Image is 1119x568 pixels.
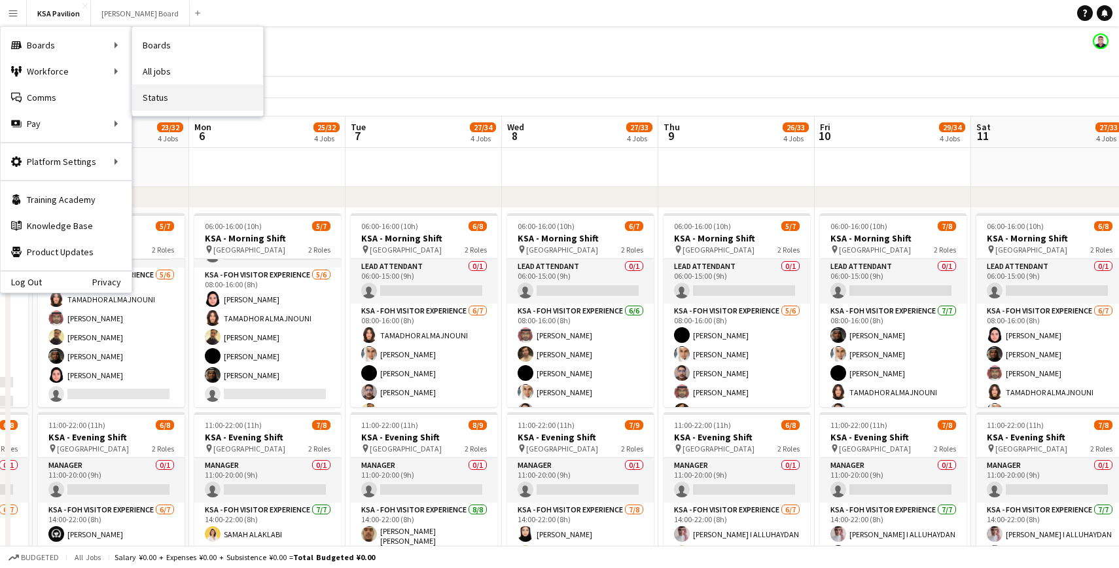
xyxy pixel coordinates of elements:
[777,245,800,255] span: 2 Roles
[934,245,956,255] span: 2 Roles
[465,444,487,453] span: 2 Roles
[621,444,643,453] span: 2 Roles
[92,277,132,287] a: Privacy
[152,444,174,453] span: 2 Roles
[194,431,341,443] h3: KSA - Evening Shift
[1,277,42,287] a: Log Out
[939,122,965,132] span: 29/34
[781,221,800,231] span: 5/7
[783,133,808,143] div: 4 Jobs
[1,32,132,58] div: Boards
[664,232,810,244] h3: KSA - Morning Shift
[470,122,496,132] span: 27/34
[314,133,339,143] div: 4 Jobs
[157,122,183,132] span: 23/32
[507,458,654,503] app-card-role: Manager0/111:00-20:00 (9h)
[349,128,366,143] span: 7
[1090,245,1112,255] span: 2 Roles
[820,121,830,133] span: Fri
[1,239,132,265] a: Product Updates
[507,232,654,244] h3: KSA - Morning Shift
[38,458,185,503] app-card-role: Manager0/111:00-20:00 (9h)
[132,84,263,111] a: Status
[830,420,887,430] span: 11:00-22:00 (11h)
[91,1,190,26] button: [PERSON_NAME] Board
[469,420,487,430] span: 8/9
[72,552,103,562] span: All jobs
[465,245,487,255] span: 2 Roles
[507,213,654,407] div: 06:00-16:00 (10h)6/7KSA - Morning Shift [GEOGRAPHIC_DATA]2 RolesLEAD ATTENDANT0/106:00-15:00 (9h)...
[361,221,418,231] span: 06:00-16:00 (10h)
[938,221,956,231] span: 7/8
[627,133,652,143] div: 4 Jobs
[818,128,830,143] span: 10
[1,213,132,239] a: Knowledge Base
[518,221,575,231] span: 06:00-16:00 (10h)
[48,420,105,430] span: 11:00-22:00 (11h)
[308,444,330,453] span: 2 Roles
[1093,33,1109,49] app-user-avatar: Hussein Al Najjar
[625,420,643,430] span: 7/9
[820,304,967,462] app-card-role: KSA - FOH Visitor Experience7/708:00-16:00 (8h)[PERSON_NAME][PERSON_NAME][PERSON_NAME]TAMADHOR AL...
[351,304,497,462] app-card-role: KSA - FOH Visitor Experience6/708:00-16:00 (8h)TAMADHOR ALMAJNOUNI[PERSON_NAME][PERSON_NAME][PERS...
[934,444,956,453] span: 2 Roles
[361,420,418,430] span: 11:00-22:00 (11h)
[57,444,129,453] span: [GEOGRAPHIC_DATA]
[351,431,497,443] h3: KSA - Evening Shift
[312,420,330,430] span: 7/8
[664,121,680,133] span: Thu
[526,444,598,453] span: [GEOGRAPHIC_DATA]
[1,111,132,137] div: Pay
[194,121,211,133] span: Mon
[194,213,341,407] div: 06:00-16:00 (10h)5/7KSA - Morning Shift [GEOGRAPHIC_DATA]2 RolesLEAD ATTENDANT0/106:00-15:00 (9h)...
[820,431,967,443] h3: KSA - Evening Shift
[781,420,800,430] span: 6/8
[1090,444,1112,453] span: 2 Roles
[313,122,340,132] span: 25/32
[625,221,643,231] span: 6/7
[507,431,654,443] h3: KSA - Evening Shift
[976,121,991,133] span: Sat
[830,221,887,231] span: 06:00-16:00 (10h)
[1094,420,1112,430] span: 7/8
[664,259,810,304] app-card-role: LEAD ATTENDANT0/106:00-15:00 (9h)
[469,221,487,231] span: 6/8
[351,232,497,244] h3: KSA - Morning Shift
[987,420,1044,430] span: 11:00-22:00 (11h)
[1,186,132,213] a: Training Academy
[839,245,911,255] span: [GEOGRAPHIC_DATA]
[132,58,263,84] a: All jobs
[7,550,61,565] button: Budgeted
[1,149,132,175] div: Platform Settings
[674,420,731,430] span: 11:00-22:00 (11h)
[293,552,375,562] span: Total Budgeted ¥0.00
[21,553,59,562] span: Budgeted
[213,444,285,453] span: [GEOGRAPHIC_DATA]
[777,444,800,453] span: 2 Roles
[507,304,654,443] app-card-role: KSA - FOH Visitor Experience6/608:00-16:00 (8h)[PERSON_NAME][PERSON_NAME][PERSON_NAME][PERSON_NAM...
[683,444,755,453] span: [GEOGRAPHIC_DATA]
[938,420,956,430] span: 7/8
[351,121,366,133] span: Tue
[308,245,330,255] span: 2 Roles
[194,268,341,407] app-card-role: KSA - FOH Visitor Experience5/608:00-16:00 (8h)[PERSON_NAME]TAMADHOR ALMAJNOUNI[PERSON_NAME][PERS...
[1,58,132,84] div: Workforce
[987,221,1044,231] span: 06:00-16:00 (10h)
[205,221,262,231] span: 06:00-16:00 (10h)
[1,84,132,111] a: Comms
[312,221,330,231] span: 5/7
[507,121,524,133] span: Wed
[351,213,497,407] app-job-card: 06:00-16:00 (10h)6/8KSA - Morning Shift [GEOGRAPHIC_DATA]2 RolesLEAD ATTENDANT0/106:00-15:00 (9h)...
[664,458,810,503] app-card-role: Manager0/111:00-20:00 (9h)
[505,128,524,143] span: 8
[664,304,810,443] app-card-role: KSA - FOH Visitor Experience5/608:00-16:00 (8h)[PERSON_NAME][PERSON_NAME][PERSON_NAME][PERSON_NAM...
[664,213,810,407] app-job-card: 06:00-16:00 (10h)5/7KSA - Morning Shift [GEOGRAPHIC_DATA]2 RolesLEAD ATTENDANT0/106:00-15:00 (9h)...
[213,245,285,255] span: [GEOGRAPHIC_DATA]
[820,213,967,407] app-job-card: 06:00-16:00 (10h)7/8KSA - Morning Shift [GEOGRAPHIC_DATA]2 RolesLEAD ATTENDANT0/106:00-15:00 (9h)...
[38,213,185,407] app-job-card: 06:00-16:00 (10h)5/7KSA - Morning Shift [GEOGRAPHIC_DATA]2 RolesLEAD ATTENDANT0/106:00-15:00 (9h)...
[621,245,643,255] span: 2 Roles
